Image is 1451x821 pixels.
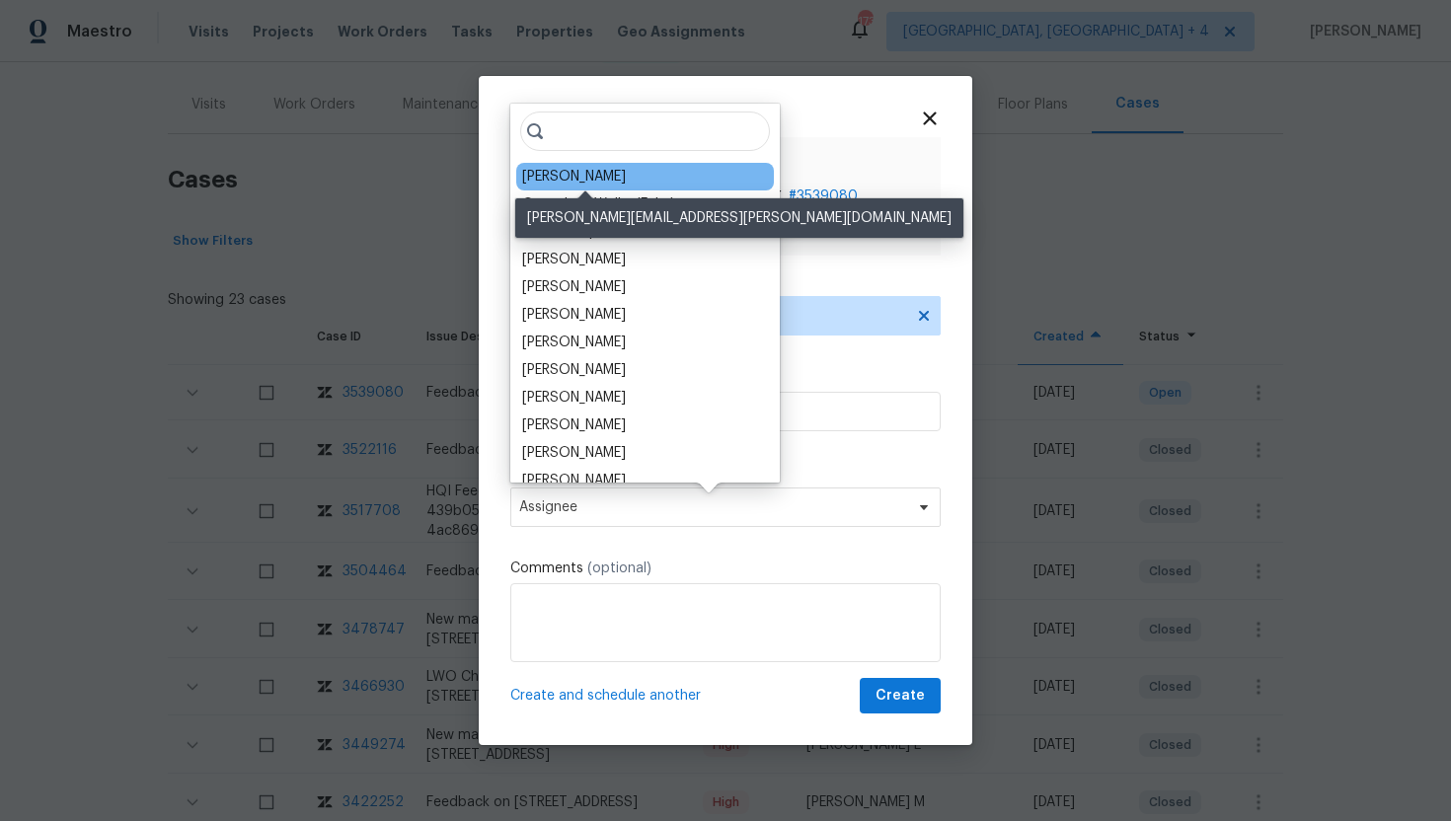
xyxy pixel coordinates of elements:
[522,415,626,435] div: [PERSON_NAME]
[522,443,626,463] div: [PERSON_NAME]
[522,360,626,380] div: [PERSON_NAME]
[522,305,626,325] div: [PERSON_NAME]
[522,471,626,490] div: [PERSON_NAME]
[789,187,858,206] span: # 3539080
[522,194,675,214] div: Opendoor Walks (Fake)
[510,686,701,706] span: Create and schedule another
[690,153,925,181] span: Case
[522,167,626,187] div: [PERSON_NAME]
[515,198,963,238] div: [PERSON_NAME][EMAIL_ADDRESS][PERSON_NAME][DOMAIN_NAME]
[919,108,941,129] span: Close
[519,499,906,515] span: Assignee
[522,250,626,269] div: [PERSON_NAME]
[510,559,941,578] label: Comments
[587,561,651,575] span: (optional)
[860,678,941,714] button: Create
[876,684,925,709] span: Create
[522,388,626,408] div: [PERSON_NAME]
[522,277,626,297] div: [PERSON_NAME]
[522,333,626,352] div: [PERSON_NAME]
